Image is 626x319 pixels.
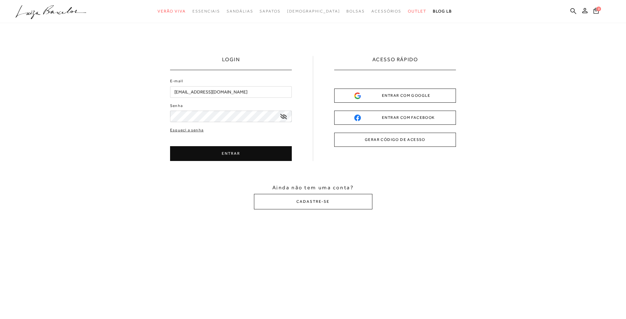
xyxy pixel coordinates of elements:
[346,5,365,17] a: categoryNavScreenReaderText
[260,5,280,17] a: categoryNavScreenReaderText
[192,9,220,13] span: Essenciais
[354,92,436,99] div: ENTRAR COM GOOGLE
[260,9,280,13] span: Sapatos
[371,9,401,13] span: Acessórios
[280,114,287,119] a: exibir senha
[287,9,340,13] span: [DEMOGRAPHIC_DATA]
[334,133,456,147] button: GERAR CÓDIGO DE ACESSO
[170,127,204,133] a: Esqueci a senha
[158,9,186,13] span: Verão Viva
[354,114,436,121] div: ENTRAR COM FACEBOOK
[170,146,292,161] button: ENTRAR
[346,9,365,13] span: Bolsas
[334,89,456,103] button: ENTRAR COM GOOGLE
[158,5,186,17] a: categoryNavScreenReaderText
[596,7,601,11] span: 0
[254,194,372,209] button: CADASTRE-SE
[591,7,601,16] button: 0
[170,103,183,109] label: Senha
[227,9,253,13] span: Sandálias
[227,5,253,17] a: categoryNavScreenReaderText
[222,56,240,70] h1: LOGIN
[287,5,340,17] a: noSubCategoriesText
[408,5,426,17] a: categoryNavScreenReaderText
[192,5,220,17] a: categoryNavScreenReaderText
[272,184,354,191] span: Ainda não tem uma conta?
[408,9,426,13] span: Outlet
[334,111,456,125] button: ENTRAR COM FACEBOOK
[371,5,401,17] a: categoryNavScreenReaderText
[433,9,452,13] span: BLOG LB
[372,56,418,70] h2: ACESSO RÁPIDO
[170,78,183,84] label: E-mail
[433,5,452,17] a: BLOG LB
[170,86,292,98] input: E-mail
